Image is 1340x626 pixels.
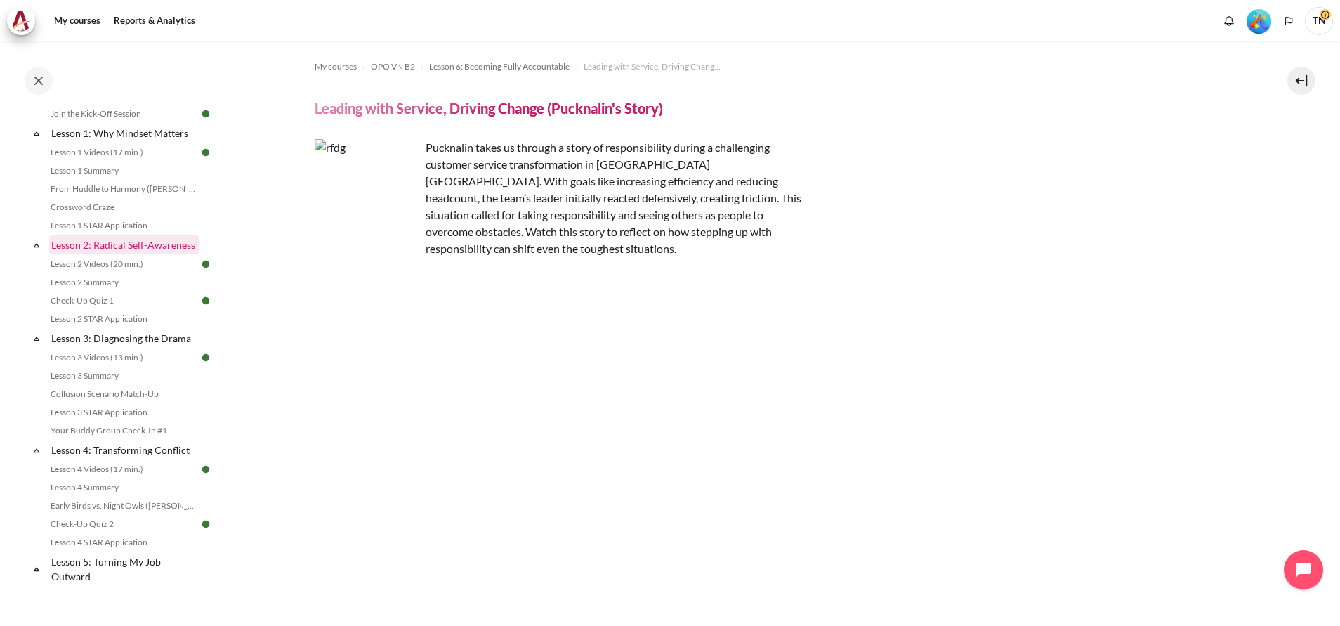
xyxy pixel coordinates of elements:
a: Architeck Architeck [7,7,42,35]
div: Level #5 [1247,8,1271,34]
a: Lesson 1 Videos (17 min.) [46,144,199,161]
span: Collapse [29,238,44,252]
span: OPO VN B2 [371,60,415,73]
span: Leading with Service, Driving Change (Pucknalin's Story) [584,60,724,73]
a: Lesson 4 STAR Application [46,534,199,551]
a: Lesson 2 Summary [46,274,199,291]
a: Check-Up Quiz 2 [46,516,199,533]
span: Collapse [29,126,44,141]
a: Collusion Scenario Match-Up [46,386,199,403]
a: Check-Up Quiz 1 [46,292,199,309]
a: Lesson 1 Summary [46,162,199,179]
a: Lesson 3 Summary [46,367,199,384]
img: Done [199,294,212,307]
img: Done [199,463,212,476]
img: Done [199,351,212,364]
img: rfdg [315,139,420,244]
a: Early Birds vs. Night Owls ([PERSON_NAME]'s Story) [46,497,199,514]
span: My courses [315,60,357,73]
span: TN [1305,7,1333,35]
a: Lesson 3 STAR Application [46,404,199,421]
img: Done [199,107,212,120]
div: Pucknalin takes us through a story of responsibility during a challenging customer service transf... [315,139,806,257]
a: Lesson 4: Transforming Conflict [49,441,199,459]
h4: Leading with Service, Driving Change (Pucknalin's Story) [315,99,663,117]
a: My courses [49,7,105,35]
a: Level #5 [1241,8,1277,34]
div: Show notification window with no new notifications [1219,11,1240,32]
a: Join the Kick-Off Session [46,105,199,122]
a: Your Buddy Group Check-In #1 [46,422,199,439]
a: Lesson 5: Turning My Job Outward [49,552,199,586]
span: Collapse [29,562,44,576]
a: Crossword Craze [46,199,199,216]
img: Done [199,518,212,530]
img: Level #5 [1247,9,1271,34]
a: Lesson 4 Summary [46,479,199,496]
a: Leading with Service, Driving Change (Pucknalin's Story) [584,58,724,75]
a: My courses [315,58,357,75]
span: Lesson 6: Becoming Fully Accountable [429,60,570,73]
a: User menu [1305,7,1333,35]
a: Lesson 1 STAR Application [46,217,199,234]
a: Lesson 1: Why Mindset Matters [49,124,199,143]
span: Collapse [29,443,44,457]
a: Lesson 6: Becoming Fully Accountable [429,58,570,75]
a: Lesson 2 Videos (20 min.) [46,256,199,273]
span: Collapse [29,332,44,346]
a: OPO VN B2 [371,58,415,75]
a: Lesson 2: Radical Self-Awareness [49,235,199,254]
img: Done [199,258,212,270]
button: Languages [1278,11,1299,32]
a: From Huddle to Harmony ([PERSON_NAME]'s Story) [46,181,199,197]
img: Architeck [11,11,31,32]
a: Lesson 2 STAR Application [46,311,199,327]
a: Reports & Analytics [109,7,200,35]
img: Done [199,146,212,159]
nav: Navigation bar [315,56,1240,78]
a: Lesson 4 Videos (17 min.) [46,461,199,478]
a: Lesson 3 Videos (13 min.) [46,349,199,366]
a: Lesson 3: Diagnosing the Drama [49,329,199,348]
